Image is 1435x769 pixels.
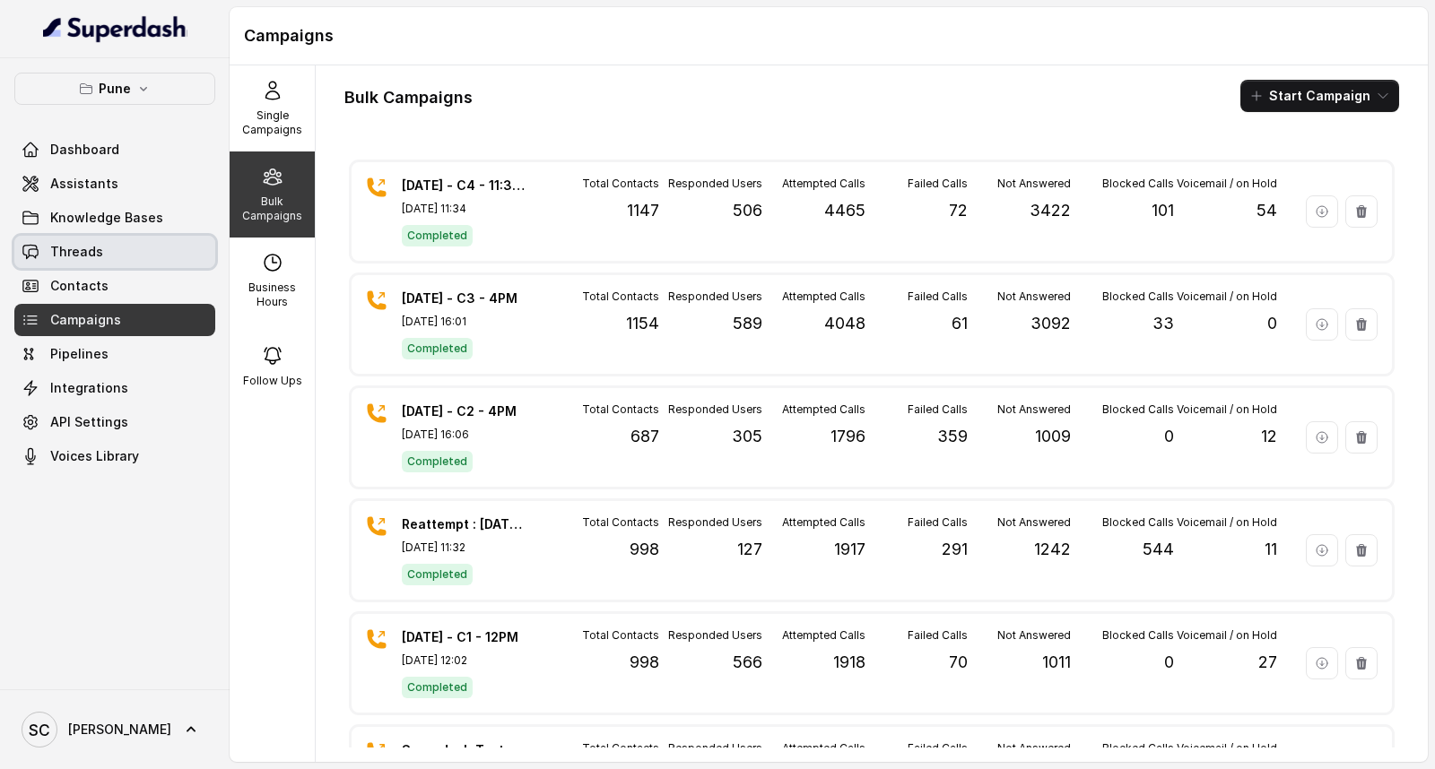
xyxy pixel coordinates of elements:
p: Failed Calls [908,741,968,756]
p: Failed Calls [908,289,968,304]
p: Responded Users [668,628,762,643]
a: Integrations [14,372,215,404]
p: Blocked Calls [1102,628,1174,643]
a: Campaigns [14,304,215,336]
p: Responded Users [668,515,762,530]
p: Blocked Calls [1102,177,1174,191]
p: [DATE] 16:06 [402,428,527,442]
p: 544 [1143,537,1174,562]
span: Assistants [50,175,118,193]
button: Start Campaign [1240,80,1399,112]
span: Completed [402,677,473,698]
p: Pune [99,78,131,99]
p: Voicemail / on Hold [1177,402,1277,417]
p: 1242 [1034,537,1071,562]
p: Blocked Calls [1102,515,1174,530]
span: Completed [402,225,473,246]
p: 1796 [831,424,865,449]
p: Attempted Calls [782,515,865,530]
p: 4465 [824,198,865,223]
p: [DATE] 11:34 [402,202,527,216]
span: Pipelines [50,345,109,363]
p: 1011 [1042,650,1071,675]
a: API Settings [14,406,215,438]
a: Voices Library [14,440,215,472]
h1: Campaigns [244,22,1413,50]
p: Total Contacts [582,628,659,643]
p: Not Answered [997,289,1071,304]
button: Pune [14,73,215,105]
p: 127 [737,537,762,562]
span: Completed [402,451,473,472]
p: Voicemail / on Hold [1177,289,1277,304]
p: Responded Users [668,741,762,756]
p: Attempted Calls [782,289,865,304]
p: Failed Calls [908,402,968,417]
p: 33 [1152,311,1174,336]
p: 566 [733,650,762,675]
p: Business Hours [237,281,308,309]
p: Blocked Calls [1102,402,1174,417]
p: 11 [1265,537,1277,562]
p: Failed Calls [908,177,968,191]
a: Pipelines [14,338,215,370]
p: Not Answered [997,628,1071,643]
p: 72 [949,198,968,223]
p: 0 [1267,311,1277,336]
p: Responded Users [668,177,762,191]
span: [PERSON_NAME] [68,721,171,739]
span: Threads [50,243,103,261]
p: 3422 [1030,198,1071,223]
p: Responded Users [668,402,762,417]
p: Attempted Calls [782,177,865,191]
p: 70 [949,650,968,675]
p: 1918 [833,650,865,675]
p: 1154 [626,311,659,336]
span: Campaigns [50,311,121,329]
span: API Settings [50,413,128,431]
p: Blocked Calls [1102,741,1174,756]
img: light.svg [43,14,187,43]
p: 687 [631,424,659,449]
p: [DATE] - C4 - 11:30AM [402,177,527,194]
span: Completed [402,338,473,359]
p: Not Answered [997,515,1071,530]
p: 101 [1152,198,1174,223]
p: 4048 [824,311,865,336]
a: Knowledge Bases [14,202,215,234]
p: Failed Calls [908,628,968,643]
p: Attempted Calls [782,628,865,643]
p: Bulk Campaigns [237,194,308,223]
p: Total Contacts [582,515,659,530]
p: Not Answered [997,741,1071,756]
p: 0 [1164,650,1174,675]
p: 3092 [1031,311,1071,336]
p: Single Campaigns [237,108,308,137]
p: Superdash Test Campaign [402,741,527,759]
p: Total Contacts [582,177,659,191]
p: 589 [733,311,762,336]
p: 12 [1261,424,1277,449]
p: 305 [732,424,762,449]
p: Total Contacts [582,741,659,756]
p: 61 [952,311,968,336]
p: 998 [630,650,659,675]
p: Attempted Calls [782,741,865,756]
h1: Bulk Campaigns [344,83,473,112]
p: Blocked Calls [1102,289,1174,304]
p: Not Answered [997,402,1071,417]
p: 54 [1257,198,1277,223]
a: Assistants [14,168,215,200]
p: 506 [733,198,762,223]
span: Voices Library [50,447,139,465]
span: Integrations [50,379,128,397]
p: Responded Users [668,289,762,304]
p: Voicemail / on Hold [1177,177,1277,191]
a: [PERSON_NAME] [14,704,215,755]
a: Contacts [14,270,215,302]
p: [DATE] - C3 - 4PM [402,289,527,307]
p: 998 [630,537,659,562]
a: Dashboard [14,134,215,166]
p: Voicemail / on Hold [1177,515,1277,530]
p: [DATE] - C2 - 4PM [402,402,527,420]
